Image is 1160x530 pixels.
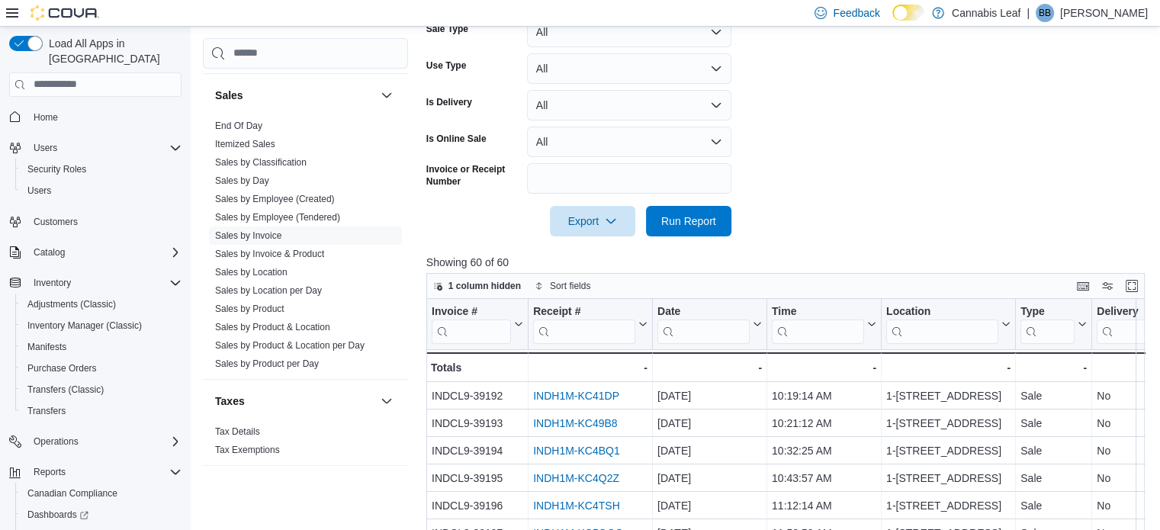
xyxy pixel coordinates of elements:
span: Sales by Product [215,303,284,315]
button: Reports [27,463,72,481]
div: 11:12:14 AM [772,496,876,515]
div: [DATE] [657,442,762,460]
a: Manifests [21,338,72,356]
a: Sales by Day [215,175,269,186]
button: Manifests [15,336,188,358]
span: Tax Details [215,426,260,438]
button: Keyboard shortcuts [1074,277,1092,295]
span: Operations [34,435,79,448]
button: Sales [215,88,374,103]
a: Users [21,181,57,200]
div: 10:32:25 AM [772,442,876,460]
span: Sales by Product & Location [215,321,330,333]
p: Showing 60 of 60 [426,255,1152,270]
div: INDCL9-39192 [432,387,523,405]
button: Invoice # [432,304,523,343]
span: Transfers (Classic) [21,381,182,399]
span: Load All Apps in [GEOGRAPHIC_DATA] [43,36,182,66]
h3: Sales [215,88,243,103]
button: Sort fields [529,277,596,295]
div: INDCL9-39193 [432,414,523,432]
span: Sales by Employee (Tendered) [215,211,340,223]
span: Manifests [21,338,182,356]
button: 1 column hidden [427,277,527,295]
a: Tax Exemptions [215,445,280,455]
span: Sales by Product per Day [215,358,319,370]
span: Dashboards [27,509,88,521]
button: Date [657,304,762,343]
h3: Taxes [215,393,245,409]
span: Users [27,139,182,157]
span: Canadian Compliance [27,487,117,499]
span: BB [1039,4,1051,22]
span: Sales by Product & Location per Day [215,339,365,352]
a: Security Roles [21,160,92,178]
button: Operations [3,431,188,452]
span: Tax Exemptions [215,444,280,456]
div: 1-[STREET_ADDRESS] [886,469,1011,487]
button: Reports [3,461,188,483]
a: INDH1M-KC4Q2Z [533,472,619,484]
button: Taxes [378,392,396,410]
a: Itemized Sales [215,139,275,149]
button: Type [1020,304,1087,343]
span: Sales by Location [215,266,288,278]
span: Export [559,206,626,236]
div: Invoice # [432,304,511,343]
span: Catalog [34,246,65,259]
div: Delivery [1097,304,1151,319]
a: Transfers (Classic) [21,381,110,399]
span: Run Report [661,214,716,229]
span: Sales by Day [215,175,269,187]
button: Transfers [15,400,188,422]
div: [DATE] [657,469,762,487]
span: Users [27,185,51,197]
span: Customers [34,216,78,228]
span: Purchase Orders [21,359,182,377]
a: Tax Details [215,426,260,437]
span: Canadian Compliance [21,484,182,503]
div: INDCL9-39195 [432,469,523,487]
a: Dashboards [15,504,188,525]
button: Home [3,106,188,128]
div: - [1020,358,1087,377]
button: Security Roles [15,159,188,180]
a: Dashboards [21,506,95,524]
span: Sort fields [550,280,590,292]
button: Canadian Compliance [15,483,188,504]
div: Receipt # URL [533,304,635,343]
div: 1-[STREET_ADDRESS] [886,414,1011,432]
a: Sales by Location per Day [215,285,322,296]
span: Transfers [27,405,66,417]
button: Adjustments (Classic) [15,294,188,315]
a: Sales by Product [215,304,284,314]
a: Sales by Employee (Created) [215,194,335,204]
div: Delivery [1097,304,1151,343]
button: Customers [3,210,188,233]
button: Inventory [27,274,77,292]
button: All [527,53,731,84]
div: Sales [203,117,408,379]
button: Purchase Orders [15,358,188,379]
input: Dark Mode [892,5,924,21]
button: All [527,90,731,120]
span: Sales by Invoice [215,230,281,242]
span: Inventory Manager (Classic) [21,316,182,335]
div: [DATE] [657,414,762,432]
span: Dashboards [21,506,182,524]
a: INDH1M-KC49B8 [533,417,617,429]
span: Inventory Manager (Classic) [27,320,142,332]
div: - [657,358,762,377]
a: Sales by Classification [215,157,307,168]
div: INDCL9-39194 [432,442,523,460]
button: Catalog [27,243,71,262]
div: Sale [1020,496,1087,515]
span: Operations [27,432,182,451]
label: Is Online Sale [426,133,487,145]
a: Canadian Compliance [21,484,124,503]
a: Sales by Invoice [215,230,281,241]
span: Users [21,181,182,200]
div: [DATE] [657,387,762,405]
span: Security Roles [27,163,86,175]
